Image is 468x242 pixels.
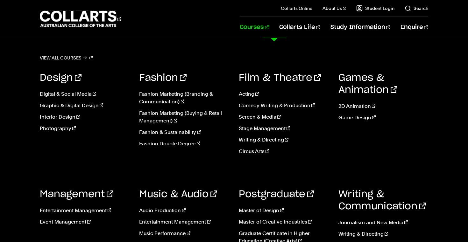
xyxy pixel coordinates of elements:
[239,113,329,121] a: Screen & Media
[240,17,269,38] a: Courses
[139,190,217,199] a: Music & Audio
[139,140,229,148] a: Fashion Double Degree
[239,218,329,226] a: Master of Creative Industries
[239,125,329,132] a: Stage Management
[338,230,429,238] a: Writing & Directing
[40,113,130,121] a: Interior Design
[40,10,121,28] div: Go to homepage
[405,5,428,11] a: Search
[40,207,130,214] a: Entertainment Management
[40,53,93,62] a: View all courses
[239,148,329,155] a: Circus Arts
[139,90,229,106] a: Fashion Marketing (Branding & Communication)
[139,73,187,83] a: Fashion
[139,230,229,237] a: Music Performance
[239,90,329,98] a: Acting
[338,73,397,95] a: Games & Animation
[239,102,329,109] a: Comedy Writing & Production
[338,219,429,226] a: Journalism and New Media
[40,218,130,226] a: Event Management
[338,190,426,211] a: Writing & Communication
[40,190,113,199] a: Management
[139,109,229,125] a: Fashion Marketing (Buying & Retail Management)
[281,5,312,11] a: Collarts Online
[401,17,428,38] a: Enquire
[139,207,229,214] a: Audio Production
[323,5,346,11] a: About Us
[330,17,390,38] a: Study Information
[279,17,320,38] a: Collarts Life
[40,90,130,98] a: Digital & Social Media
[239,207,329,214] a: Master of Design
[40,73,82,83] a: Design
[139,218,229,226] a: Entertainment Management
[139,128,229,136] a: Fashion & Sustainability
[338,114,429,121] a: Game Design
[338,102,429,110] a: 2D Animation
[40,125,130,132] a: Photography
[239,73,321,83] a: Film & Theatre
[40,102,130,109] a: Graphic & Digital Design
[239,136,329,144] a: Writing & Directing
[239,190,314,199] a: Postgraduate
[356,5,394,11] a: Student Login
